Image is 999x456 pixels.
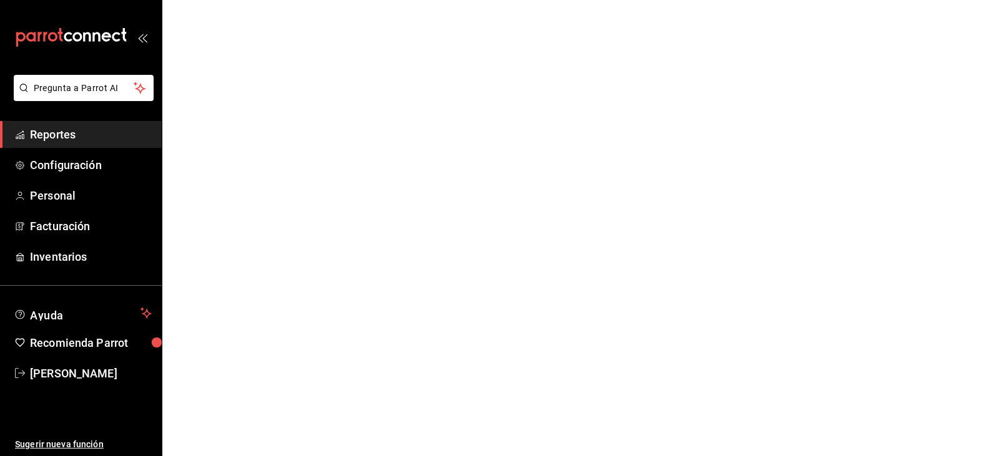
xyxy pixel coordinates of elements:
[30,187,152,204] span: Personal
[30,157,152,173] span: Configuración
[30,126,152,143] span: Reportes
[30,306,135,321] span: Ayuda
[9,90,154,104] a: Pregunta a Parrot AI
[14,75,154,101] button: Pregunta a Parrot AI
[137,32,147,42] button: open_drawer_menu
[15,438,152,451] span: Sugerir nueva función
[30,334,152,351] span: Recomienda Parrot
[30,218,152,235] span: Facturación
[34,82,134,95] span: Pregunta a Parrot AI
[30,248,152,265] span: Inventarios
[30,365,152,382] span: [PERSON_NAME]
